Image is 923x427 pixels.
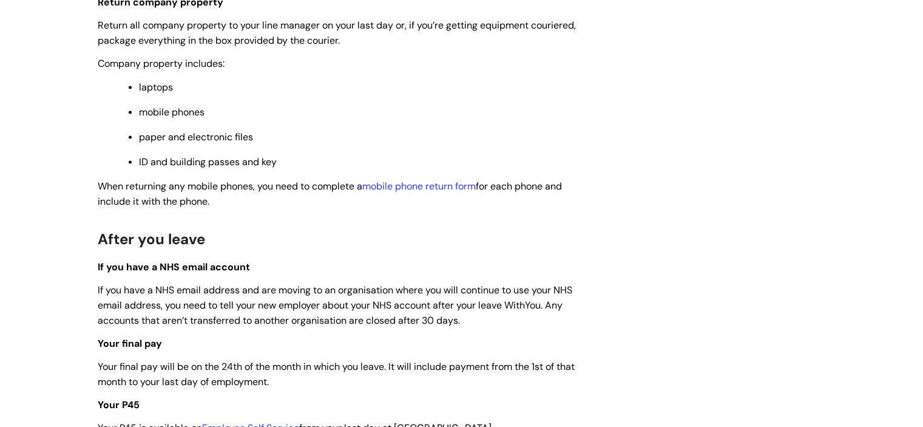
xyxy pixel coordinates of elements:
span: If you have a NHS email account [98,261,250,273]
span: laptops [139,81,173,94]
span: Your final pay [98,337,162,350]
span: If you have a NHS email address and are moving to an organisation where you will continue to use ... [98,284,572,327]
span: Your P45 [98,398,140,411]
a: mobile phone return form [362,180,476,193]
span: paper and electronic files [139,131,253,143]
span: ID and building passes and key [139,155,277,168]
span: Your final pay will be on the 24th of the month in which you leave. It will include payment from ... [98,360,575,388]
span: Company property includes: [98,57,225,70]
span: Return all company property to your line manager on your last day or, if you’re getting equipment... [98,19,576,47]
span: When returning any mobile phones, you need to complete a for each phone and include it with the p... [98,180,562,208]
span: After you leave [98,230,205,248]
span: mobile phones [139,106,205,118]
